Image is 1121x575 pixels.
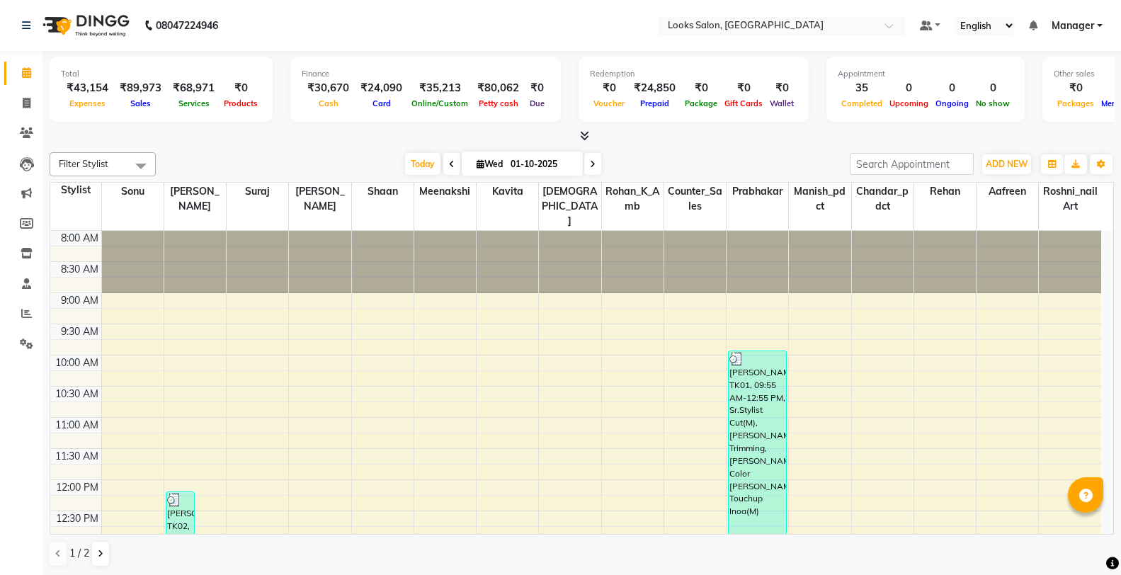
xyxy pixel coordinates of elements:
div: Appointment [838,68,1013,80]
div: 12:30 PM [53,511,101,526]
img: logo [36,6,133,45]
span: Suraj [227,183,288,200]
span: Package [681,98,721,108]
div: Redemption [590,68,797,80]
span: Gift Cards [721,98,766,108]
div: ₹0 [220,80,261,96]
div: ₹80,062 [472,80,525,96]
div: 11:00 AM [52,418,101,433]
span: Prepaid [637,98,673,108]
span: Prabhakar [727,183,788,200]
div: ₹0 [590,80,628,96]
span: Online/Custom [408,98,472,108]
div: Stylist [50,183,101,198]
span: Filter Stylist [59,158,108,169]
b: 08047224946 [156,6,218,45]
div: 0 [972,80,1013,96]
div: ₹0 [721,80,766,96]
span: Today [405,153,440,175]
span: Cash [315,98,342,108]
span: Shaan [352,183,414,200]
span: Meenakshi [414,183,476,200]
div: ₹0 [766,80,797,96]
div: 9:00 AM [58,293,101,308]
div: ₹0 [1054,80,1098,96]
div: 9:30 AM [58,324,101,339]
span: No show [972,98,1013,108]
span: Packages [1054,98,1098,108]
span: Completed [838,98,886,108]
div: Total [61,68,261,80]
div: ₹24,850 [628,80,681,96]
div: [PERSON_NAME], TK01, 09:55 AM-12:55 PM, Sr.Stylist Cut(M),[PERSON_NAME] Trimming,[PERSON_NAME] Co... [729,351,786,537]
div: 10:00 AM [52,355,101,370]
span: Aafreen [977,183,1038,200]
div: ₹0 [681,80,721,96]
span: Ongoing [932,98,972,108]
span: Manish_pdct [789,183,850,215]
div: 10:30 AM [52,387,101,402]
div: 8:00 AM [58,231,101,246]
span: Wed [473,159,506,169]
span: Petty cash [475,98,522,108]
span: Manager [1052,18,1094,33]
span: Card [369,98,394,108]
div: 0 [932,80,972,96]
span: [PERSON_NAME] [289,183,351,215]
span: Kavita [477,183,538,200]
span: Services [175,98,213,108]
span: Rohan_K_Amb [602,183,664,215]
button: ADD NEW [982,154,1031,174]
div: ₹89,973 [114,80,167,96]
span: Chandar_pdct [852,183,914,215]
span: [PERSON_NAME] [164,183,226,215]
span: Upcoming [886,98,932,108]
div: ₹0 [525,80,550,96]
div: 35 [838,80,886,96]
span: Expenses [66,98,109,108]
span: [DEMOGRAPHIC_DATA] [539,183,601,230]
input: Search Appointment [850,153,974,175]
span: Sales [127,98,154,108]
span: Rehan [914,183,976,200]
span: Sonu [102,183,164,200]
div: Finance [302,68,550,80]
div: ₹30,670 [302,80,355,96]
div: 12:00 PM [53,480,101,495]
span: 1 / 2 [69,546,89,561]
div: 0 [886,80,932,96]
span: Voucher [590,98,628,108]
span: Products [220,98,261,108]
div: ₹43,154 [61,80,114,96]
div: 11:30 AM [52,449,101,464]
span: Roshni_nail art [1039,183,1101,215]
span: Due [526,98,548,108]
div: ₹35,213 [408,80,472,96]
div: ₹68,971 [167,80,220,96]
div: ₹24,090 [355,80,408,96]
div: 8:30 AM [58,262,101,277]
input: 2025-10-01 [506,154,577,175]
span: ADD NEW [986,159,1028,169]
span: Wallet [766,98,797,108]
span: Counter_Sales [664,183,726,215]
